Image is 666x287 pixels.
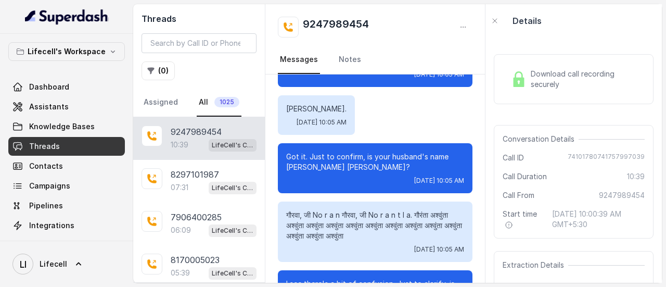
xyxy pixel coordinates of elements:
p: Lifecell's Workspace [28,45,106,58]
p: 10:39 [171,140,188,150]
p: 06:09 [171,225,191,235]
a: Lifecell [8,249,125,279]
span: 10:39 [627,171,645,182]
p: Got it. Just to confirm, is your husband's name [PERSON_NAME] [PERSON_NAME]? [286,152,464,172]
p: 8170005023 [171,254,220,266]
span: Dashboard [29,82,69,92]
span: Integrations [29,220,74,231]
span: Download call recording securely [531,69,641,90]
text: LI [20,259,27,270]
h2: Threads [142,13,257,25]
p: 7906400285 [171,211,222,223]
span: [DATE] 10:05 AM [414,177,464,185]
span: Lifecell [40,259,67,269]
a: Notes [337,46,363,74]
a: Campaigns [8,177,125,195]
span: 1025 [214,97,239,107]
nav: Tabs [278,46,472,74]
a: Integrations [8,216,125,235]
p: LifeCell's Call Assistant [212,226,253,236]
span: Pipelines [29,201,63,211]
p: Details [513,15,542,27]
button: (0) [142,61,175,80]
nav: Tabs [142,89,257,117]
span: Knowledge Bases [29,121,95,132]
a: Assistants [8,97,125,116]
a: Messages [278,46,320,74]
h2: 9247989454 [303,17,369,38]
span: Threads [29,141,60,152]
span: Campaigns [29,181,70,191]
img: Lock Icon [511,71,527,87]
span: Call From [503,190,534,201]
span: [DATE] 10:05 AM [414,245,464,254]
a: All1025 [197,89,241,117]
span: Call Duration [503,171,547,182]
span: Assistants [29,102,69,112]
span: Contacts [29,161,63,171]
a: Contacts [8,157,125,176]
a: Threads [8,137,125,156]
p: LifeCell's Call Assistant [212,140,253,151]
span: [DATE] 10:05 AM [414,70,464,79]
span: 9247989454 [599,190,645,201]
p: [PERSON_NAME]. [286,104,347,114]
span: 74101780741757997039 [568,153,645,163]
button: Lifecell's Workspace [8,42,125,61]
span: Call ID [503,153,524,163]
a: Pipelines [8,196,125,215]
a: API Settings [8,236,125,255]
span: [DATE] 10:00:39 AM GMT+5:30 [552,209,645,230]
p: LifeCell's Call Assistant [212,268,253,279]
a: Knowledge Bases [8,117,125,136]
span: [DATE] 10:05 AM [297,118,347,127]
p: 8297101987 [171,168,219,181]
a: Dashboard [8,78,125,96]
span: API Settings [29,240,74,251]
p: 05:39 [171,268,190,278]
input: Search by Call ID or Phone Number [142,33,257,53]
p: 9247989454 [171,126,222,138]
span: Extraction Details [503,260,568,270]
span: Start time [503,209,543,230]
img: light.svg [25,8,109,25]
span: Conversation Details [503,134,579,144]
p: LifeCell's Call Assistant [212,183,253,193]
p: 07:31 [171,182,188,193]
p: गौरवा, जी No r a n गौरवा, जी No r a n t l a. गौरंता अश्वुंता अश्वुंता अश्वुंता अश्वुंता अश्वुंता ... [286,210,464,241]
a: Assigned [142,89,180,117]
